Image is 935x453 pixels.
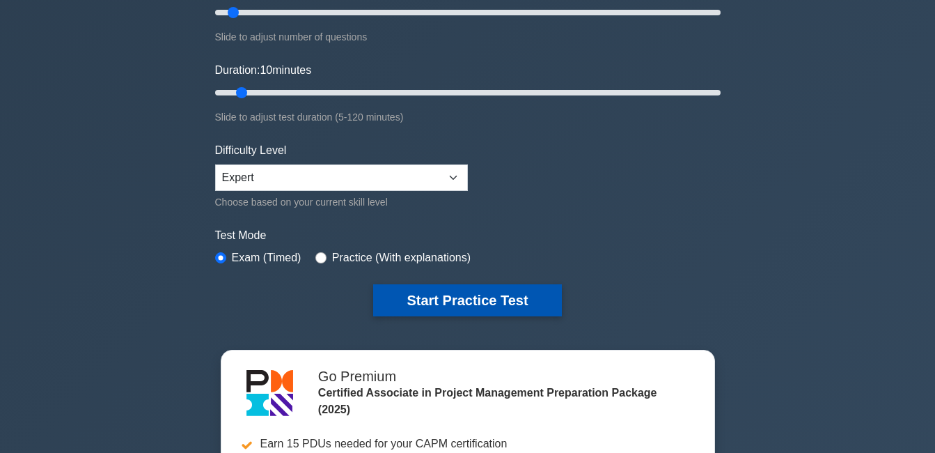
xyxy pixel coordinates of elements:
div: Slide to adjust number of questions [215,29,721,45]
div: Choose based on your current skill level [215,194,468,210]
div: Slide to adjust test duration (5-120 minutes) [215,109,721,125]
label: Duration: minutes [215,62,312,79]
label: Difficulty Level [215,142,287,159]
label: Exam (Timed) [232,249,301,266]
label: Practice (With explanations) [332,249,471,266]
button: Start Practice Test [373,284,561,316]
span: 10 [260,64,272,76]
label: Test Mode [215,227,721,244]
